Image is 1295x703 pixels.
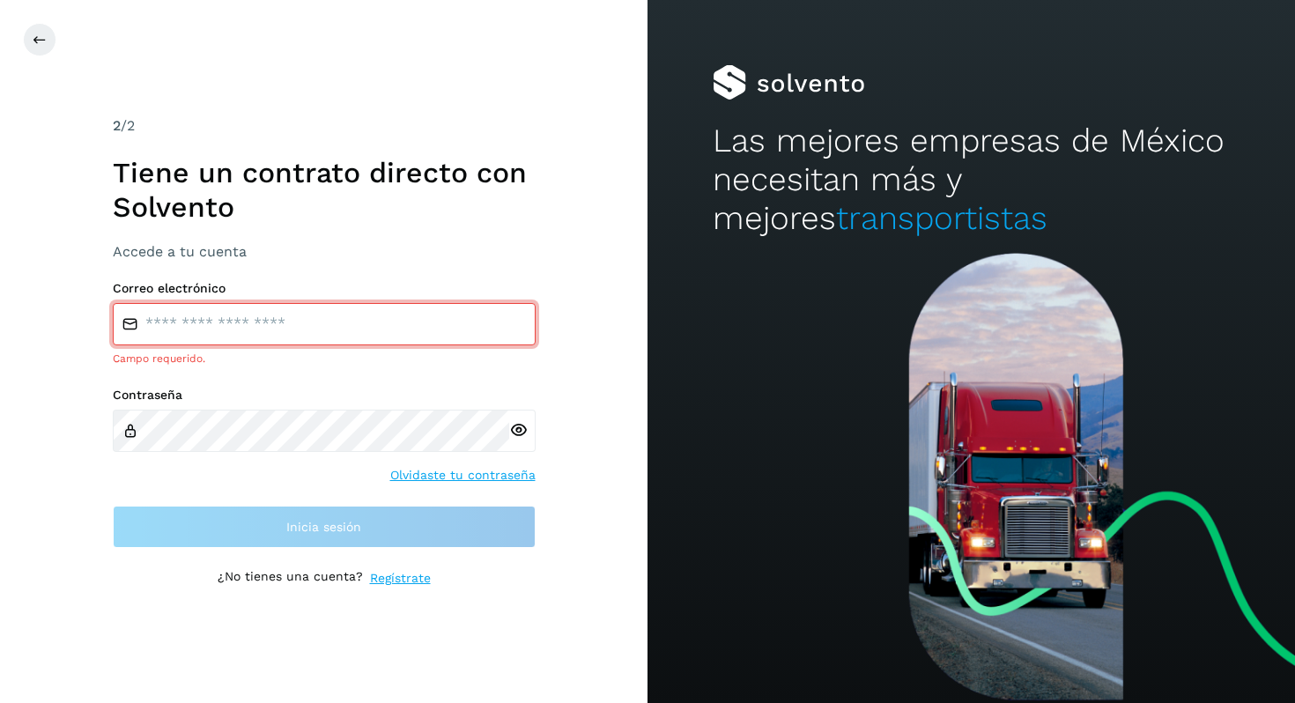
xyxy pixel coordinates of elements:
[113,281,536,296] label: Correo electrónico
[113,506,536,548] button: Inicia sesión
[370,569,431,588] a: Regístrate
[713,122,1231,239] h2: Las mejores empresas de México necesitan más y mejores
[113,243,536,260] h3: Accede a tu cuenta
[218,569,363,588] p: ¿No tienes una cuenta?
[113,156,536,224] h1: Tiene un contrato directo con Solvento
[113,388,536,403] label: Contraseña
[390,466,536,485] a: Olvidaste tu contraseña
[836,199,1047,237] span: transportistas
[113,351,536,366] div: Campo requerido.
[113,115,536,137] div: /2
[113,117,121,134] span: 2
[286,521,361,533] span: Inicia sesión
